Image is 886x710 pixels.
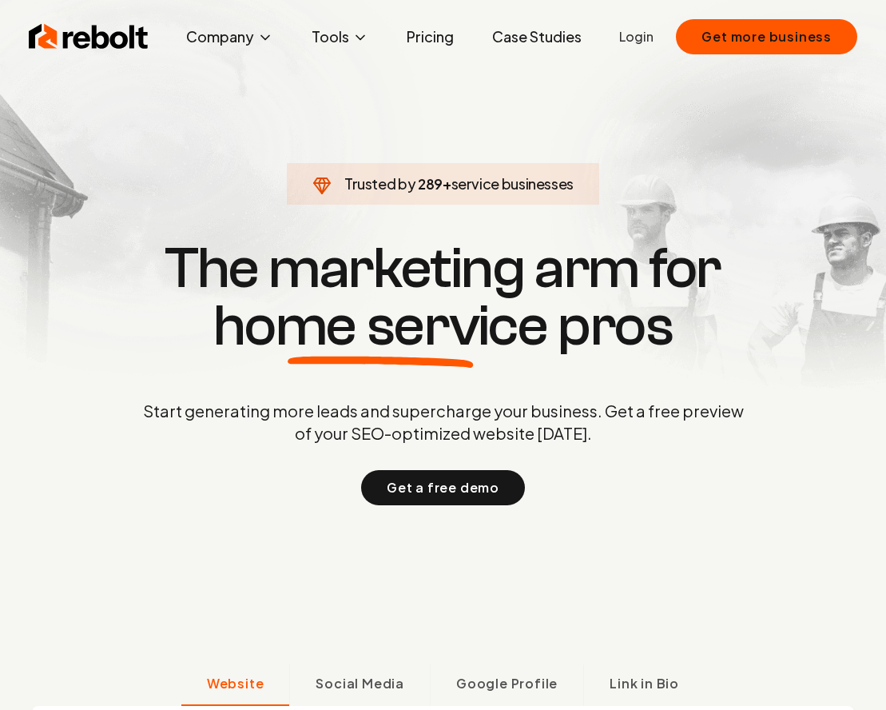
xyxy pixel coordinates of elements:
a: Case Studies [479,21,594,53]
button: Link in Bio [583,664,705,706]
span: Trusted by [344,174,415,193]
button: Get more business [676,19,857,54]
span: Social Media [316,674,404,693]
button: Company [173,21,286,53]
button: Website [181,664,290,706]
span: + [443,174,451,193]
span: Google Profile [456,674,558,693]
button: Get a free demo [361,470,525,505]
button: Google Profile [430,664,583,706]
p: Start generating more leads and supercharge your business. Get a free preview of your SEO-optimiz... [140,400,747,445]
h1: The marketing arm for pros [60,240,827,355]
a: Pricing [394,21,467,53]
span: Link in Bio [610,674,679,693]
span: service businesses [451,174,574,193]
a: Login [619,27,654,46]
span: Website [207,674,264,693]
button: Social Media [289,664,430,706]
span: 289 [418,173,443,195]
button: Tools [299,21,381,53]
img: Rebolt Logo [29,21,149,53]
span: home service [213,297,548,355]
